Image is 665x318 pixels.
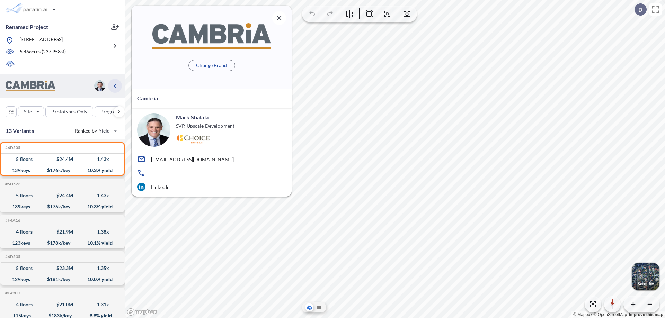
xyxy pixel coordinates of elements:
p: Satellite [637,281,654,287]
p: Change Brand [196,62,227,69]
h5: Click to copy the code [4,182,20,187]
button: Program [95,106,132,117]
p: Renamed Project [6,23,48,31]
p: [STREET_ADDRESS] [19,36,63,45]
button: Site [18,106,44,117]
p: Mark Shalala [176,113,209,121]
a: Mapbox [573,312,592,317]
a: Improve this map [629,312,663,317]
h5: Click to copy the code [4,291,20,296]
p: Site [24,108,32,115]
img: Logo [176,135,210,144]
h5: Click to copy the code [4,254,20,259]
p: D [638,7,642,13]
p: - [19,60,21,68]
a: LinkedIn [137,183,286,191]
img: user logo [94,80,105,91]
button: Switcher ImageSatellite [632,263,659,290]
p: SVP, Upscale Development [176,122,234,129]
img: user logo [137,113,170,147]
p: Program [100,108,120,115]
button: Prototypes Only [45,106,93,117]
span: Yield [99,127,110,134]
img: Switcher Image [632,263,659,290]
a: OpenStreetMap [593,312,627,317]
p: [EMAIL_ADDRESS][DOMAIN_NAME] [151,156,234,162]
h5: Click to copy the code [4,218,20,223]
button: Site Plan [315,303,323,311]
img: BrandImage [6,81,55,91]
a: [EMAIL_ADDRESS][DOMAIN_NAME] [137,155,286,163]
button: Aerial View [305,303,313,311]
button: Ranked by Yield [69,125,121,136]
a: Mapbox homepage [127,308,157,316]
button: Change Brand [188,60,235,71]
img: BrandImage [152,23,271,48]
p: Prototypes Only [51,108,87,115]
p: 13 Variants [6,127,34,135]
p: 5.46 acres ( 237,958 sf) [20,48,66,56]
h5: Click to copy the code [4,145,20,150]
p: Cambria [137,94,158,102]
p: LinkedIn [151,184,170,190]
